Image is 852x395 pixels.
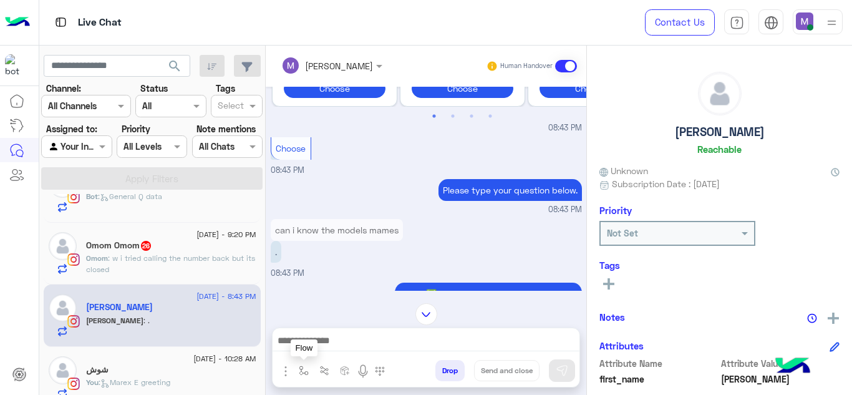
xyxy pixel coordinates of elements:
img: Instagram [67,378,80,390]
span: Subscription Date : [DATE] [612,177,720,190]
span: search [167,59,182,74]
button: Choose [284,79,385,97]
button: Drop [435,360,465,381]
img: Trigger scenario [319,366,329,376]
span: Karen [721,373,840,386]
span: [DATE] - 10:28 AM [193,353,256,364]
span: 08:43 PM [548,204,582,216]
label: Priority [122,122,150,135]
h5: Karen [86,302,153,313]
a: Contact Us [645,9,715,36]
h6: Notes [599,311,625,323]
img: tab [764,16,778,30]
h5: شوش [86,364,109,375]
span: 26 [141,241,151,251]
img: defaultAdmin.png [49,232,77,260]
img: Instagram [67,253,80,266]
div: Select [216,99,244,115]
img: select flow [299,366,309,376]
button: 3 of 2 [465,110,478,122]
h6: Attributes [599,340,644,351]
span: 08:43 PM [271,268,304,278]
span: [PERSON_NAME] [86,316,143,325]
p: 19/8/2025, 8:43 PM [271,241,281,263]
span: : Marex E greeting [99,378,170,387]
img: make a call [375,366,385,376]
span: 08:43 PM [271,165,304,175]
span: Attribute Name [599,357,719,370]
span: Attribute Value [721,357,840,370]
img: defaultAdmin.png [49,294,77,322]
img: send message [556,364,568,377]
button: Send and close [474,360,540,381]
img: create order [340,366,350,376]
img: hulul-logo.png [771,345,815,389]
h6: Tags [599,260,840,271]
button: 4 of 2 [484,110,496,122]
button: create order [335,360,356,381]
button: Apply Filters [41,167,263,190]
button: Trigger scenario [314,360,335,381]
img: Instagram [67,315,80,328]
img: notes [807,313,817,323]
img: Logo [5,9,30,36]
img: userImage [796,12,813,30]
h5: Omom Omom [86,240,152,251]
button: select flow [294,360,314,381]
button: Choose [540,79,641,97]
img: scroll [415,303,437,325]
img: send attachment [278,364,293,379]
label: Note mentions [196,122,256,135]
p: 19/8/2025, 8:43 PM [438,179,582,201]
label: Tags [216,82,235,95]
a: tab [724,9,749,36]
span: Unknown [599,164,648,177]
img: 317874714732967 [5,54,27,77]
span: [DATE] - 9:20 PM [196,229,256,240]
p: 19/8/2025, 8:43 PM [395,283,582,331]
label: Status [140,82,168,95]
span: . [143,316,150,325]
button: 1 of 2 [428,110,440,122]
label: Assigned to: [46,122,97,135]
label: Channel: [46,82,81,95]
span: first_name [599,373,719,386]
h5: [PERSON_NAME] [675,125,765,139]
img: tab [53,14,69,30]
h6: Priority [599,205,632,216]
img: send voice note [356,364,370,379]
h6: Reachable [697,144,742,155]
img: profile [824,15,840,31]
button: Choose [412,79,513,97]
img: defaultAdmin.png [49,356,77,384]
button: 2 of 2 [447,110,459,122]
span: [DATE] - 8:43 PM [196,291,256,302]
img: tab [730,16,744,30]
span: You [86,378,99,387]
span: Choose [276,143,306,154]
span: : General Q data [98,192,162,201]
img: Instagram [67,191,80,203]
p: 19/8/2025, 8:43 PM [271,219,403,241]
small: Human Handover [500,61,553,71]
img: defaultAdmin.png [699,72,741,115]
span: w i tried calling the number back but its closed [86,253,255,274]
span: Omom [86,253,108,263]
span: Bot [86,192,98,201]
img: add [828,313,839,324]
button: search [160,55,190,82]
span: 08:43 PM [548,122,582,134]
p: Live Chat [78,14,122,31]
